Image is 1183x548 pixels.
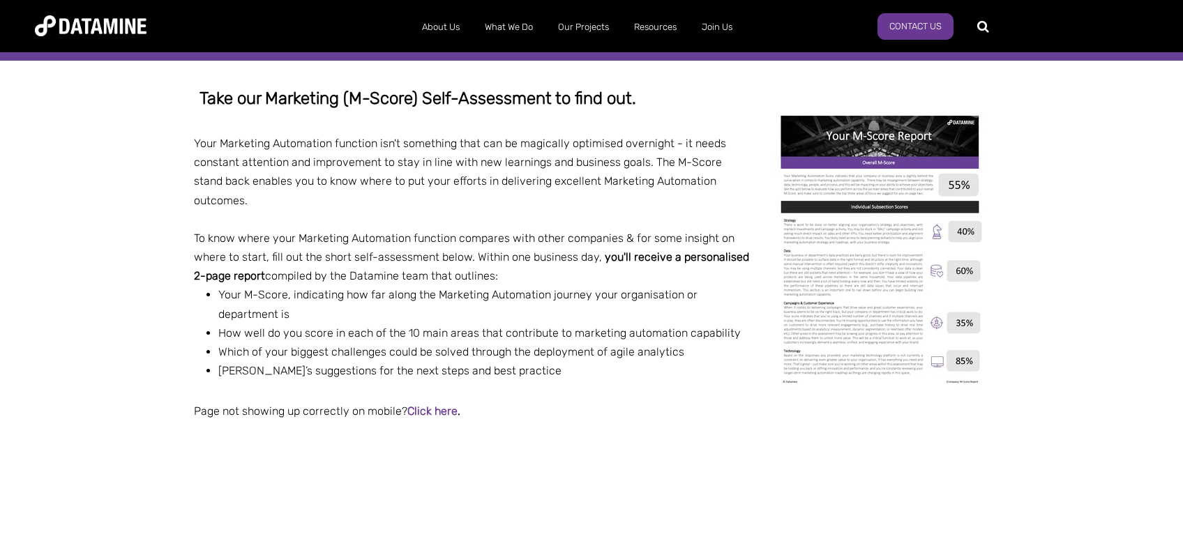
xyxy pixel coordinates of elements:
span: [PERSON_NAME]’s suggestions for the next steps and best practice [218,364,562,377]
img: Datamine [35,15,146,36]
a: Click here [407,404,458,418]
a: Join Us [689,9,745,45]
span: . [458,404,460,418]
span: How well do you score in each of the 10 main areas that contribute to marketing automation capabi... [218,326,741,340]
a: Contact Us [877,13,954,40]
span: Take our Marketing (M-Score) Self-Assessment to find out. [199,89,636,108]
span: Your Marketing Automation function isn't something that can be magically optimised overnight - it... [194,137,726,207]
a: What We Do [472,9,545,45]
img: M-Score Survey Image_Page_1 [771,107,989,390]
a: About Us [409,9,472,45]
span: Your M-Score, indicating how far along the Marketing Automation journey your organisation or depa... [218,288,698,320]
a: Our Projects [545,9,621,45]
span: Which of your biggest challenges could be solved through the deployment of agile analytics [218,345,684,358]
span: Page not showing up correctly on mobile? [194,404,460,418]
span: To know where your Marketing Automation function compares with other companies & for some insight... [194,231,734,264]
a: Resources [621,9,689,45]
